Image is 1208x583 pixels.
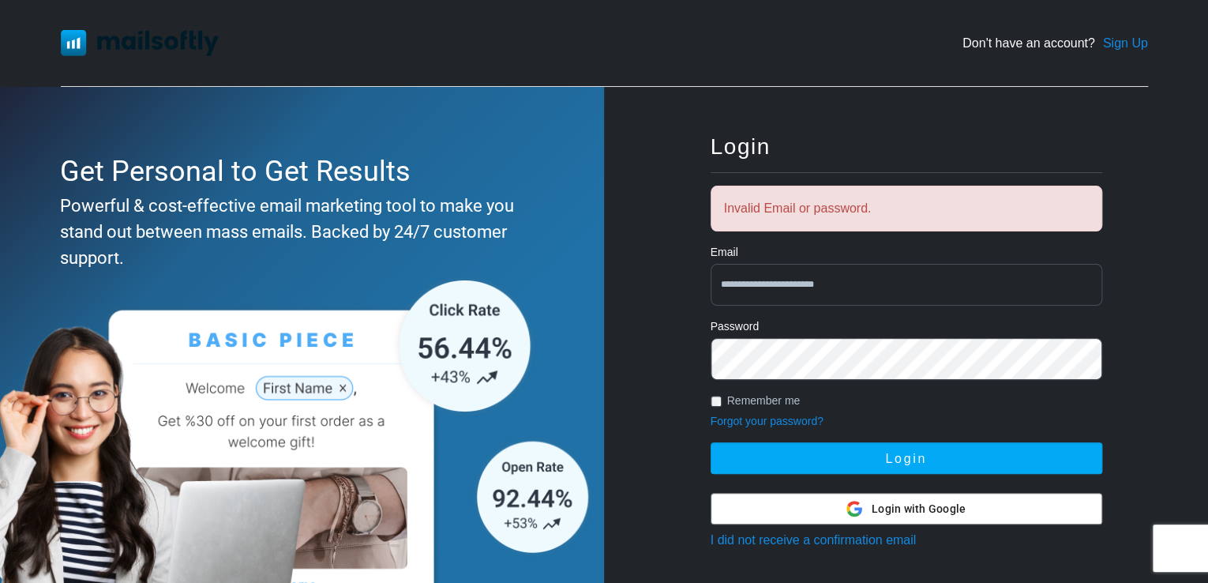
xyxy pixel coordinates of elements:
[711,533,917,547] a: I did not receive a confirmation email
[711,442,1102,474] button: Login
[1103,34,1148,53] a: Sign Up
[60,193,537,271] div: Powerful & cost-effective email marketing tool to make you stand out between mass emails. Backed ...
[711,318,759,335] label: Password
[962,34,1148,53] div: Don't have an account?
[872,501,966,517] span: Login with Google
[60,150,537,193] div: Get Personal to Get Results
[711,415,823,427] a: Forgot your password?
[711,493,1102,525] button: Login with Google
[61,30,219,55] img: Mailsoftly
[711,186,1102,231] div: Invalid Email or password.
[711,244,738,261] label: Email
[727,393,801,409] label: Remember me
[711,134,771,159] span: Login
